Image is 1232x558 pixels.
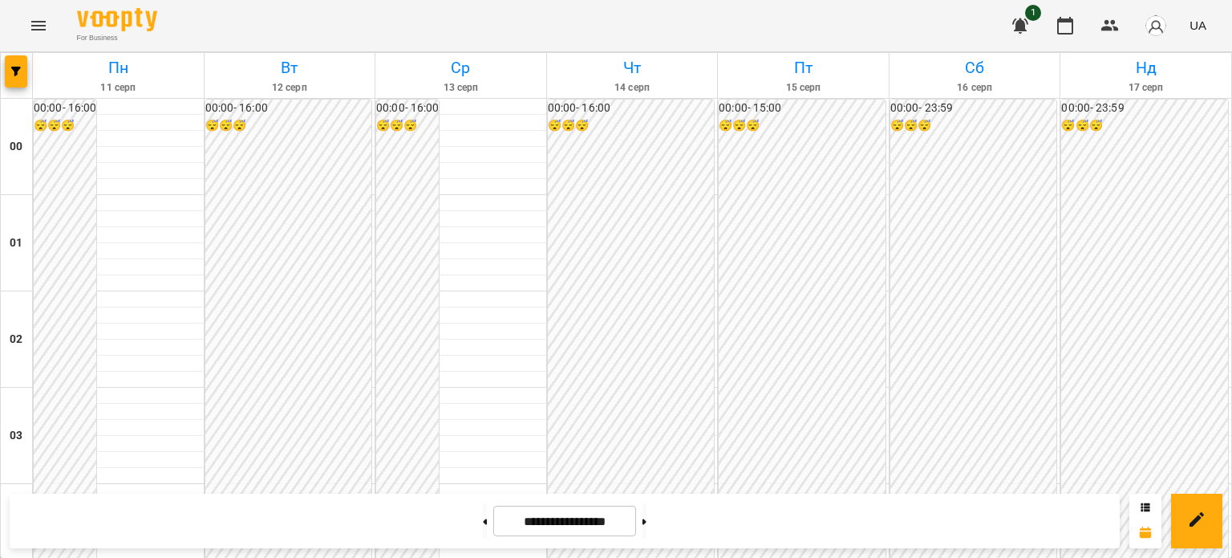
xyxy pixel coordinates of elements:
[892,55,1058,80] h6: Сб
[207,80,373,96] h6: 12 серп
[719,117,885,135] h6: 😴😴😴
[548,100,715,117] h6: 00:00 - 16:00
[10,331,22,348] h6: 02
[1061,117,1228,135] h6: 😴😴😴
[10,427,22,445] h6: 03
[1183,10,1213,40] button: UA
[890,100,1057,117] h6: 00:00 - 23:59
[378,55,544,80] h6: Ср
[549,55,715,80] h6: Чт
[719,100,885,117] h6: 00:00 - 15:00
[548,117,715,135] h6: 😴😴😴
[1189,17,1206,34] span: UA
[10,138,22,156] h6: 00
[34,100,96,117] h6: 00:00 - 16:00
[720,80,886,96] h6: 15 серп
[34,117,96,135] h6: 😴😴😴
[720,55,886,80] h6: Пт
[890,117,1057,135] h6: 😴😴😴
[1145,14,1167,37] img: avatar_s.png
[35,55,201,80] h6: Пн
[376,100,439,117] h6: 00:00 - 16:00
[10,234,22,252] h6: 01
[205,100,372,117] h6: 00:00 - 16:00
[1061,100,1228,117] h6: 00:00 - 23:59
[77,33,157,43] span: For Business
[205,117,372,135] h6: 😴😴😴
[1025,5,1041,21] span: 1
[376,117,439,135] h6: 😴😴😴
[35,80,201,96] h6: 11 серп
[549,80,715,96] h6: 14 серп
[207,55,373,80] h6: Вт
[892,80,1058,96] h6: 16 серп
[378,80,544,96] h6: 13 серп
[77,8,157,31] img: Voopty Logo
[19,6,58,45] button: Menu
[1063,80,1229,96] h6: 17 серп
[1063,55,1229,80] h6: Нд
